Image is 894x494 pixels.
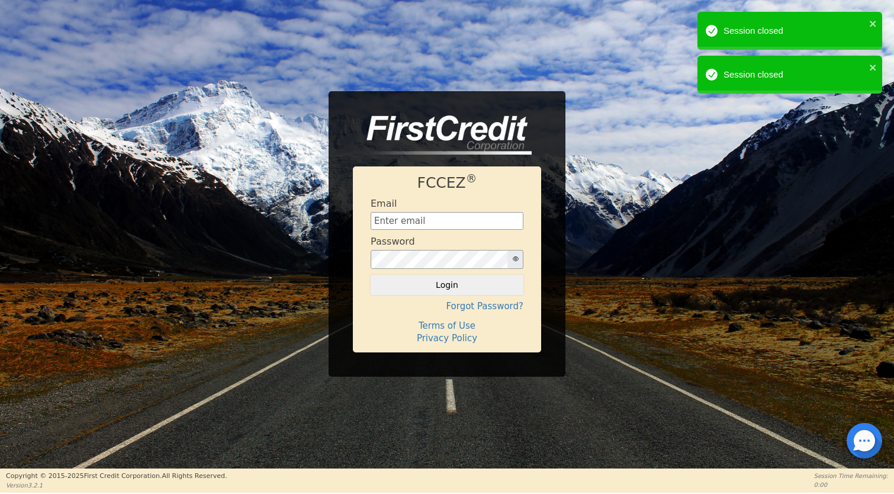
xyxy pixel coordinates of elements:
[371,301,523,312] h4: Forgot Password?
[371,250,508,269] input: password
[162,472,227,480] span: All Rights Reserved.
[6,471,227,482] p: Copyright © 2015- 2025 First Credit Corporation.
[371,198,397,209] h4: Email
[371,333,523,344] h4: Privacy Policy
[814,480,888,489] p: 0:00
[6,481,227,490] p: Version 3.2.1
[371,212,523,230] input: Enter email
[371,236,415,247] h4: Password
[814,471,888,480] p: Session Time Remaining:
[723,68,866,82] div: Session closed
[371,320,523,331] h4: Terms of Use
[869,60,877,74] button: close
[353,116,532,155] img: logo-CMu_cnol.png
[869,17,877,30] button: close
[466,172,477,185] sup: ®
[371,174,523,192] h1: FCCEZ
[371,275,523,295] button: Login
[723,24,866,38] div: Session closed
